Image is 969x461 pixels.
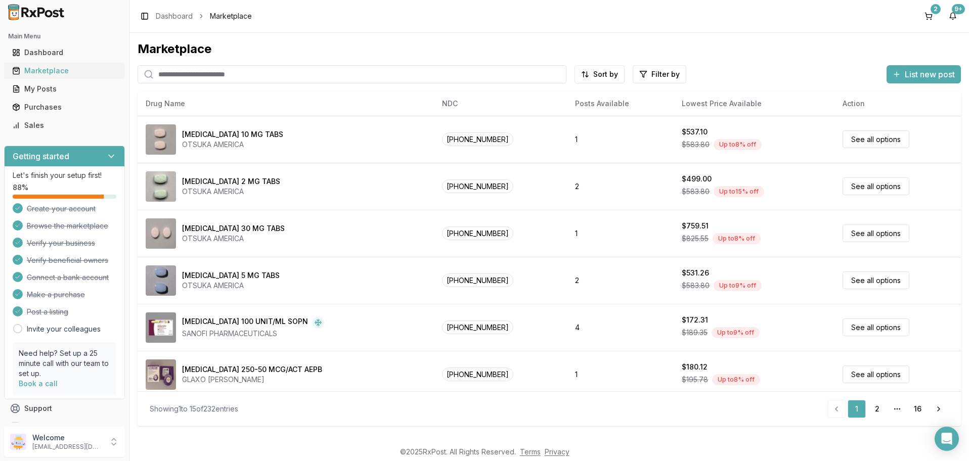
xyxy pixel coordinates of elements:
[682,140,710,150] span: $583.80
[843,271,909,289] a: See all options
[952,4,965,14] div: 9+
[182,316,308,329] div: [MEDICAL_DATA] 100 UNIT/ML SOPN
[27,221,108,231] span: Browse the marketplace
[929,400,949,418] a: Go to next page
[4,44,125,61] button: Dashboard
[8,62,121,80] a: Marketplace
[4,81,125,97] button: My Posts
[182,176,280,187] div: [MEDICAL_DATA] 2 MG TABS
[931,4,941,14] div: 2
[682,315,708,325] div: $172.31
[32,433,103,443] p: Welcome
[8,32,121,40] h2: Main Menu
[182,129,283,140] div: [MEDICAL_DATA] 10 MG TABS
[682,268,709,278] div: $531.26
[935,427,959,451] div: Open Intercom Messenger
[843,177,909,195] a: See all options
[682,174,712,184] div: $499.00
[146,124,176,155] img: Abilify 10 MG TABS
[887,70,961,80] a: List new post
[12,66,117,76] div: Marketplace
[567,257,674,304] td: 2
[156,11,252,21] nav: breadcrumb
[920,8,937,24] button: 2
[13,150,69,162] h3: Getting started
[674,91,834,116] th: Lowest Price Available
[24,422,59,432] span: Feedback
[146,265,176,296] img: Abilify 5 MG TABS
[567,210,674,257] td: 1
[4,117,125,133] button: Sales
[146,171,176,202] img: Abilify 2 MG TABS
[156,11,193,21] a: Dashboard
[651,69,680,79] span: Filter by
[182,364,322,375] div: [MEDICAL_DATA] 250-50 MCG/ACT AEPB
[545,447,569,456] a: Privacy
[27,272,109,283] span: Connect a bank account
[887,65,961,83] button: List new post
[27,255,108,265] span: Verify beneficial owners
[712,374,760,385] div: Up to 8 % off
[10,434,26,450] img: User avatar
[182,281,280,291] div: OTSUKA AMERICA
[182,140,283,150] div: OTSUKA AMERICA
[4,418,125,436] button: Feedback
[138,91,434,116] th: Drug Name
[682,281,710,291] span: $583.80
[843,318,909,336] a: See all options
[146,218,176,249] img: Abilify 30 MG TABS
[567,351,674,398] td: 1
[520,447,541,456] a: Terms
[682,375,708,385] span: $195.78
[13,182,28,193] span: 88 %
[442,132,513,146] span: [PHONE_NUMBER]
[12,102,117,112] div: Purchases
[146,359,176,390] img: Advair Diskus 250-50 MCG/ACT AEPB
[182,187,280,197] div: OTSUKA AMERICA
[19,379,58,388] a: Book a call
[682,187,710,197] span: $583.80
[13,170,116,180] p: Let's finish your setup first!
[182,270,280,281] div: [MEDICAL_DATA] 5 MG TABS
[682,234,709,244] span: $825.55
[4,399,125,418] button: Support
[567,163,674,210] td: 2
[682,127,708,137] div: $537.10
[434,91,567,116] th: NDC
[714,280,762,291] div: Up to 9 % off
[182,329,324,339] div: SANOFI PHARMACEUTICALS
[27,307,68,317] span: Post a listing
[442,367,513,381] span: [PHONE_NUMBER]
[908,400,927,418] a: 16
[905,68,955,80] span: List new post
[182,223,285,234] div: [MEDICAL_DATA] 30 MG TABS
[843,130,909,148] a: See all options
[848,400,866,418] a: 1
[442,273,513,287] span: [PHONE_NUMBER]
[593,69,618,79] span: Sort by
[945,8,961,24] button: 9+
[567,116,674,163] td: 1
[19,348,110,379] p: Need help? Set up a 25 minute call with our team to set up.
[27,290,85,300] span: Make a purchase
[868,400,886,418] a: 2
[182,375,322,385] div: GLAXO [PERSON_NAME]
[138,41,961,57] div: Marketplace
[8,80,121,98] a: My Posts
[442,320,513,334] span: [PHONE_NUMBER]
[27,324,101,334] a: Invite your colleagues
[32,443,103,451] p: [EMAIL_ADDRESS][DOMAIN_NAME]
[575,65,625,83] button: Sort by
[633,65,686,83] button: Filter by
[8,98,121,116] a: Purchases
[146,312,176,343] img: Admelog SoloStar 100 UNIT/ML SOPN
[210,11,252,21] span: Marketplace
[4,63,125,79] button: Marketplace
[834,91,961,116] th: Action
[682,362,708,372] div: $180.12
[12,120,117,130] div: Sales
[682,221,709,231] div: $759.51
[182,234,285,244] div: OTSUKA AMERICA
[714,139,762,150] div: Up to 8 % off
